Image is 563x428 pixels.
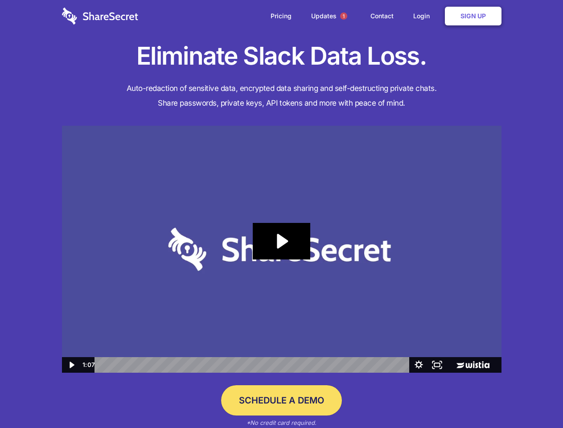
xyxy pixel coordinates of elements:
img: logo-wordmark-white-trans-d4663122ce5f474addd5e946df7df03e33cb6a1c49d2221995e7729f52c070b2.svg [62,8,138,25]
h1: Eliminate Slack Data Loss. [62,40,501,72]
h4: Auto-redaction of sensitive data, encrypted data sharing and self-destructing private chats. Shar... [62,81,501,111]
button: Play Video [62,357,80,373]
a: Login [404,2,443,30]
a: Pricing [262,2,300,30]
img: Sharesecret [62,126,501,373]
iframe: Drift Widget Chat Controller [518,383,552,417]
a: Contact [362,2,403,30]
